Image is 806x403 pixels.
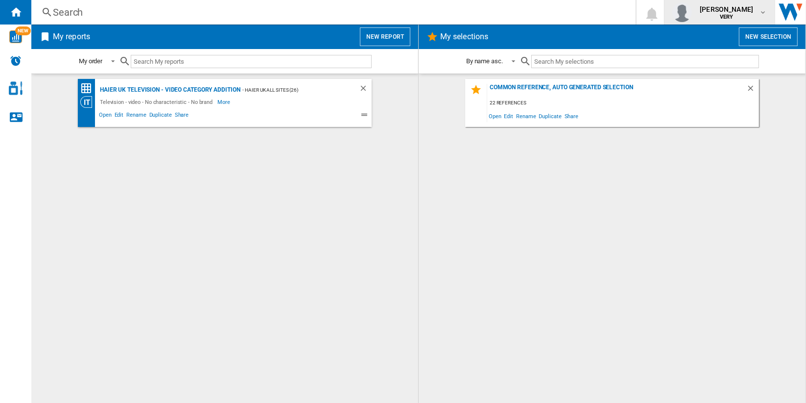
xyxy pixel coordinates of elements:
input: Search My selections [531,55,759,68]
span: Duplicate [148,110,173,122]
div: Common reference, auto generated selection [487,84,746,97]
div: Television - video - No characteristic - No brand [97,96,217,108]
h2: My selections [438,27,490,46]
div: My order [79,57,102,65]
div: By name asc. [466,57,503,65]
div: Delete [359,84,372,96]
div: Haier UK Television - video Category Addition [97,84,240,96]
div: Category View [80,96,97,108]
img: profile.jpg [672,2,692,22]
span: More [217,96,232,108]
span: NEW [15,26,31,35]
span: Open [487,109,503,123]
span: Open [97,110,113,122]
div: Delete [746,84,759,97]
img: cosmetic-logo.svg [9,81,23,95]
button: New selection [739,27,798,46]
h2: My reports [51,27,92,46]
span: Edit [113,110,125,122]
input: Search My reports [131,55,372,68]
div: - Haier UK all Sites (26) [240,84,339,96]
img: wise-card.svg [9,30,22,43]
div: 22 references [487,97,759,109]
span: [PERSON_NAME] [700,4,753,14]
div: Price Matrix [80,82,97,95]
span: Rename [125,110,147,122]
span: Rename [515,109,537,123]
span: Duplicate [538,109,563,123]
b: VERY [720,14,734,20]
div: Search [53,5,610,19]
span: Share [173,110,190,122]
button: New report [360,27,410,46]
span: Share [563,109,580,123]
img: alerts-logo.svg [10,55,22,67]
span: Edit [503,109,515,123]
